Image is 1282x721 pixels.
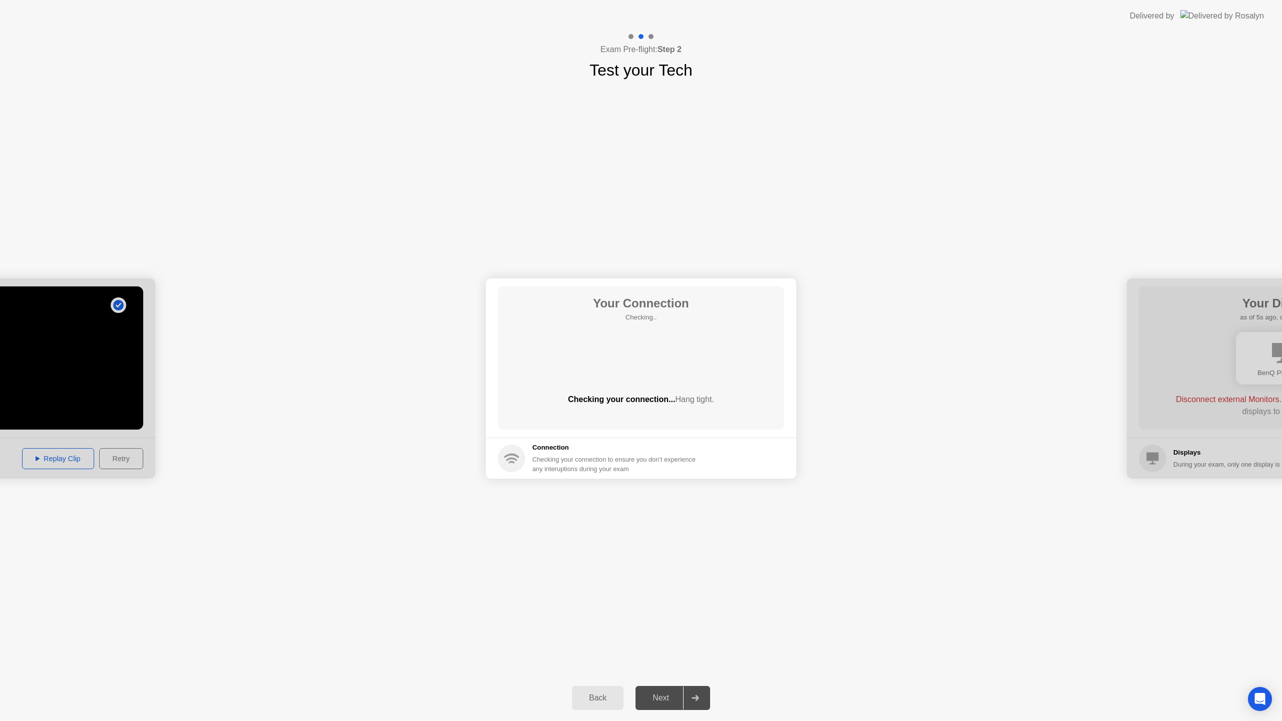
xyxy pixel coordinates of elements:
[675,395,714,404] span: Hang tight.
[532,455,702,474] div: Checking your connection to ensure you don’t experience any interuptions during your exam
[1180,10,1264,22] img: Delivered by Rosalyn
[589,58,693,82] h1: Test your Tech
[498,394,784,406] div: Checking your connection...
[635,686,710,710] button: Next
[638,693,683,702] div: Next
[593,294,689,312] h1: Your Connection
[1130,10,1174,22] div: Delivered by
[600,44,682,56] h4: Exam Pre-flight:
[593,312,689,322] h5: Checking..
[658,45,682,54] b: Step 2
[572,686,623,710] button: Back
[532,443,702,453] h5: Connection
[575,693,620,702] div: Back
[1248,687,1272,711] div: Open Intercom Messenger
